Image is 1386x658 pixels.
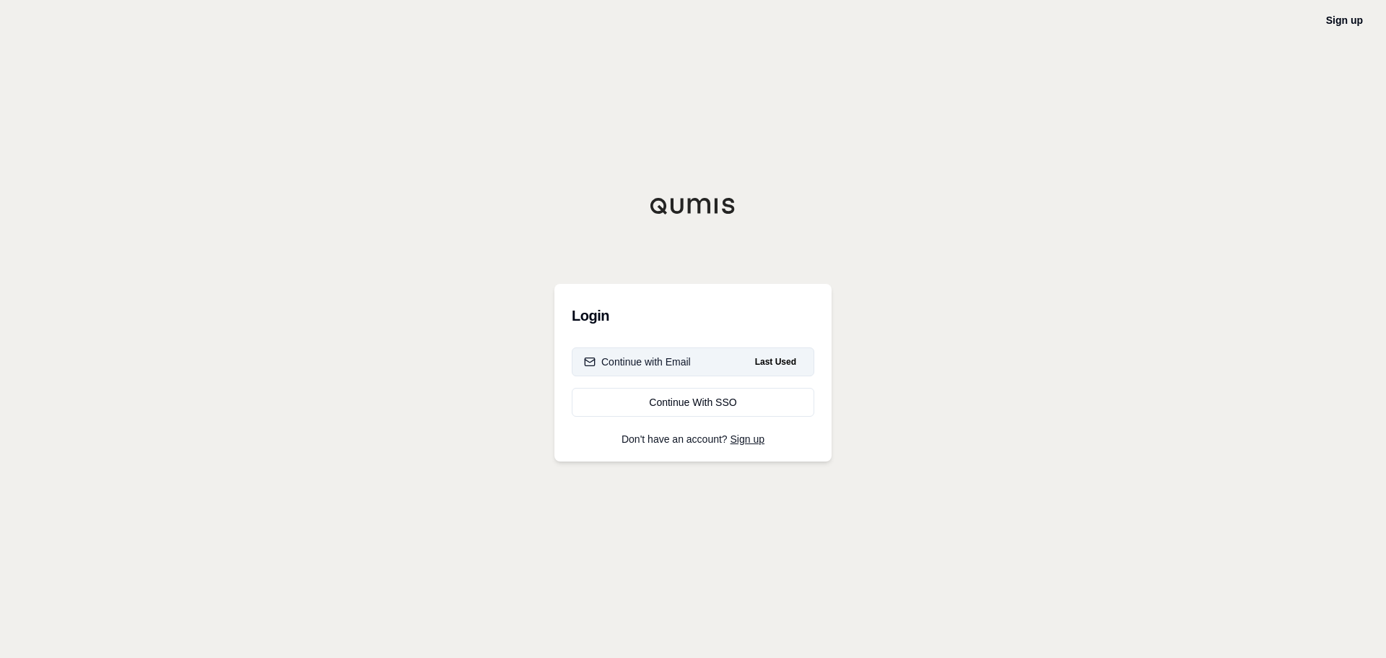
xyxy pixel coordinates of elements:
[584,395,802,410] div: Continue With SSO
[572,301,814,330] h3: Login
[572,434,814,444] p: Don't have an account?
[731,433,764,445] a: Sign up
[650,197,736,215] img: Qumis
[572,347,814,376] button: Continue with EmailLast Used
[572,388,814,417] a: Continue With SSO
[1326,14,1363,26] a: Sign up
[749,353,802,371] span: Last Used
[584,355,691,369] div: Continue with Email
